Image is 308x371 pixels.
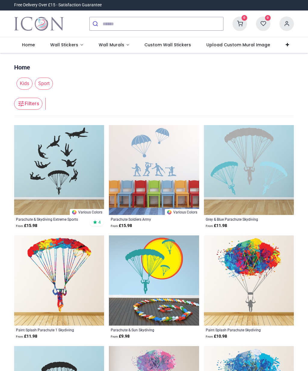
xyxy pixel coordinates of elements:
[42,37,91,53] a: Wall Stickers
[256,21,270,26] a: 0
[70,209,104,215] a: Various Colors
[50,42,78,48] span: Wall Stickers
[111,327,180,332] a: Parachute & Sun Skydiving
[109,125,199,215] img: Parachute Soldiers Army Wall Sticker
[111,217,180,222] a: Parachute Soldiers Army
[206,327,275,332] a: Paint Splash Parachute Skydiving
[35,78,53,90] span: Sport
[111,335,118,338] span: From
[99,42,124,48] span: Wall Murals
[233,21,247,26] a: 0
[14,125,104,215] img: Parachute & Skydiving Extreme Sports Wall Sticker
[16,223,37,229] strong: £ 15.98
[206,217,275,222] a: Grey & Blue Parachute Skydiving
[16,217,85,222] a: Parachute & Skydiving Extreme Sports
[111,333,130,339] strong: £ 9.98
[111,223,132,229] strong: £ 15.98
[206,42,270,48] span: Upload Custom Mural Image
[90,17,103,30] button: Submit
[14,78,32,90] button: Kids
[14,63,30,72] a: Home
[206,223,227,229] strong: £ 11.98
[72,210,77,215] img: Color Wheel
[206,224,213,228] span: From
[14,98,42,110] button: Filters
[14,2,102,8] div: Free Delivery Over £15 - Satisfaction Guarantee
[17,78,32,90] span: Kids
[204,235,294,325] img: Paint Splash Parachute Skydiving Wall Sticker
[32,78,53,90] button: Sport
[206,333,227,339] strong: £ 10.98
[14,15,64,32] img: Icon Wall Stickers
[22,42,35,48] span: Home
[168,2,294,8] iframe: Customer reviews powered by Trustpilot
[242,15,247,21] sup: 0
[98,219,101,225] span: 4
[206,335,213,338] span: From
[265,15,271,21] sup: 0
[165,209,199,215] a: Various Colors
[91,37,137,53] a: Wall Murals
[109,235,199,325] img: Parachute & Sun Skydiving Wall Sticker
[16,224,23,228] span: From
[111,224,118,228] span: From
[16,327,85,332] a: Paint Splash Parachute 1 Skydiving
[16,335,23,338] span: From
[204,125,294,215] img: Grey & Blue Parachute Skydiving Wall Sticker
[16,333,37,339] strong: £ 11.98
[14,235,104,325] img: Paint Splash Parachute 1 Skydiving Wall Sticker
[167,210,172,215] img: Color Wheel
[14,15,64,32] a: Logo of Icon Wall Stickers
[144,42,191,48] span: Custom Wall Stickers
